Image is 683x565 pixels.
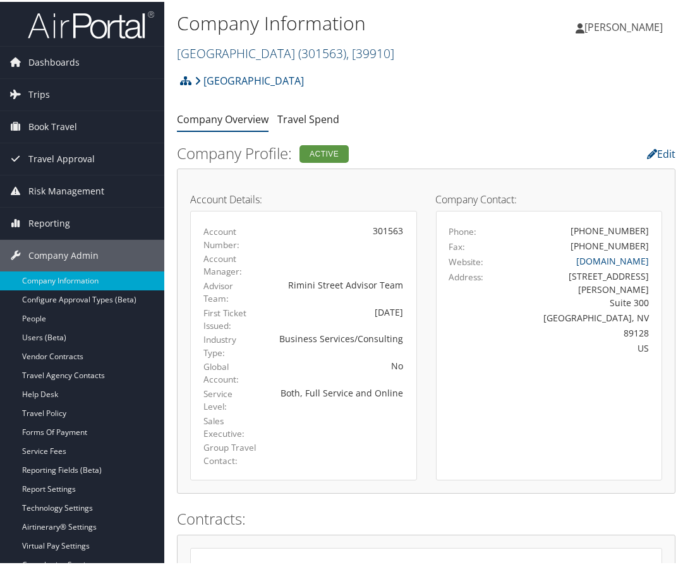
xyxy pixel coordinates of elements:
[28,109,77,141] span: Book Travel
[277,222,404,235] div: 301563
[203,223,257,249] label: Account Number:
[177,110,269,124] a: Company Overview
[504,309,649,323] div: [GEOGRAPHIC_DATA], NV
[28,77,50,109] span: Trips
[203,251,257,277] label: Account Manager:
[504,340,649,353] div: US
[449,223,477,236] label: Phone:
[28,45,80,76] span: Dashboards
[203,386,257,412] label: Service Level:
[190,193,417,203] h4: Account Details:
[504,294,649,307] div: Suite 300
[177,43,394,60] a: [GEOGRAPHIC_DATA]
[28,174,104,205] span: Risk Management
[177,506,675,528] h2: Contracts:
[584,18,663,32] span: [PERSON_NAME]
[177,141,503,162] h2: Company Profile:
[277,304,404,317] div: [DATE]
[576,6,675,44] a: [PERSON_NAME]
[504,268,649,294] div: [STREET_ADDRESS][PERSON_NAME]
[28,238,99,270] span: Company Admin
[203,439,257,465] label: Group Travel Contact:
[449,269,484,282] label: Address:
[203,331,257,357] label: Industry Type:
[647,145,675,159] a: Edit
[277,277,404,290] div: Rimini Street Advisor Team
[203,305,257,331] label: First Ticket Issued:
[28,206,70,237] span: Reporting
[576,253,649,265] a: [DOMAIN_NAME]
[203,413,257,439] label: Sales Executive:
[277,110,339,124] a: Travel Spend
[504,324,649,338] div: 89128
[449,254,484,266] label: Website:
[28,141,95,173] span: Travel Approval
[346,43,394,60] span: , [ 39910 ]
[299,143,349,161] div: Active
[277,330,404,343] div: Business Services/Consulting
[203,359,257,384] label: Global Account:
[571,222,649,235] div: [PHONE_NUMBER]
[571,237,649,251] div: [PHONE_NUMBER]
[277,357,404,371] div: No
[177,8,509,35] h1: Company Information
[449,239,466,251] label: Fax:
[298,43,346,60] span: ( 301563 )
[28,8,154,38] img: airportal-logo.png
[277,384,404,398] div: Both, Full Service and Online
[436,193,663,203] h4: Company Contact:
[203,278,257,304] label: Advisor Team:
[195,66,304,92] a: [GEOGRAPHIC_DATA]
